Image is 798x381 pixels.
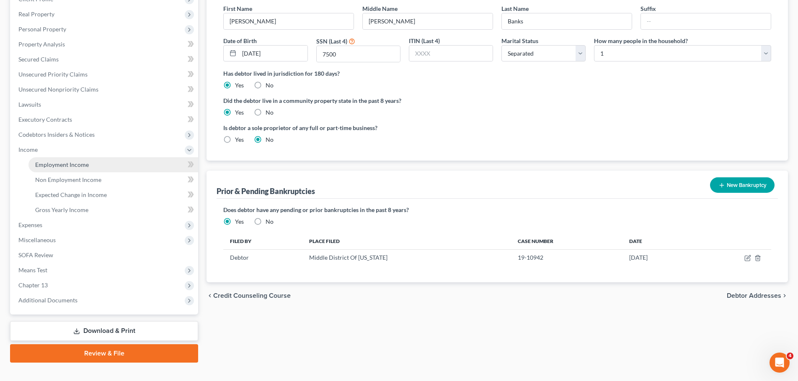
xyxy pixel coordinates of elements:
span: Unsecured Priority Claims [18,71,88,78]
button: chevron_left Credit Counseling Course [207,292,291,299]
a: Download & Print [10,321,198,341]
a: SOFA Review [12,248,198,263]
span: Gross Yearly Income [35,206,88,213]
label: Middle Name [362,4,398,13]
span: 4 [787,353,793,359]
a: Unsecured Nonpriority Claims [12,82,198,97]
td: Debtor [223,250,302,266]
span: Means Test [18,266,47,274]
th: Place Filed [302,233,511,249]
a: Lawsuits [12,97,198,112]
input: -- [641,13,771,29]
label: Last Name [501,4,529,13]
span: Credit Counseling Course [213,292,291,299]
label: No [266,108,274,117]
label: Did the debtor live in a community property state in the past 8 years? [223,96,771,105]
th: Case Number [511,233,622,249]
span: Expenses [18,221,42,228]
label: No [266,81,274,89]
i: chevron_right [781,292,788,299]
label: Yes [235,108,244,117]
th: Date [622,233,695,249]
div: Prior & Pending Bankruptcies [217,186,315,196]
a: Executory Contracts [12,112,198,127]
label: Suffix [640,4,656,13]
label: Is debtor a sole proprietor of any full or part-time business? [223,123,493,132]
span: Secured Claims [18,56,59,63]
input: -- [502,13,632,29]
span: Personal Property [18,26,66,33]
input: M.I [363,13,493,29]
span: Property Analysis [18,41,65,48]
span: Lawsuits [18,101,41,108]
span: Miscellaneous [18,236,56,243]
input: MM/DD/YYYY [239,46,307,61]
label: Yes [235,217,244,226]
input: -- [224,13,354,29]
span: Non Employment Income [35,176,101,183]
td: Middle District Of [US_STATE] [302,250,511,266]
label: Date of Birth [223,36,257,45]
a: Gross Yearly Income [28,202,198,217]
label: ITIN (Last 4) [409,36,440,45]
button: Debtor Addresses chevron_right [727,292,788,299]
td: 19-10942 [511,250,622,266]
span: Expected Change in Income [35,191,107,198]
span: SOFA Review [18,251,53,258]
a: Review & File [10,344,198,363]
label: Yes [235,136,244,144]
a: Employment Income [28,157,198,172]
label: Has debtor lived in jurisdiction for 180 days? [223,69,771,78]
span: Debtor Addresses [727,292,781,299]
span: Income [18,146,38,153]
span: Real Property [18,10,54,18]
span: Codebtors Insiders & Notices [18,131,95,138]
input: XXXX [409,46,493,61]
a: Non Employment Income [28,172,198,187]
label: Does debtor have any pending or prior bankruptcies in the past 8 years? [223,205,771,214]
span: Additional Documents [18,297,77,304]
label: No [266,217,274,226]
label: Yes [235,81,244,89]
a: Secured Claims [12,52,198,67]
input: XXXX [317,46,400,62]
label: Marital Status [501,36,538,45]
a: Unsecured Priority Claims [12,67,198,82]
label: No [266,136,274,144]
i: chevron_left [207,292,213,299]
a: Property Analysis [12,37,198,52]
a: Expected Change in Income [28,187,198,202]
label: First Name [223,4,252,13]
label: How many people in the household? [594,36,688,45]
td: [DATE] [622,250,695,266]
th: Filed By [223,233,302,249]
label: SSN (Last 4) [316,37,347,46]
button: New Bankruptcy [710,177,775,193]
iframe: Intercom live chat [770,353,790,373]
span: Employment Income [35,161,89,168]
span: Executory Contracts [18,116,72,123]
span: Chapter 13 [18,281,48,289]
span: Unsecured Nonpriority Claims [18,86,98,93]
